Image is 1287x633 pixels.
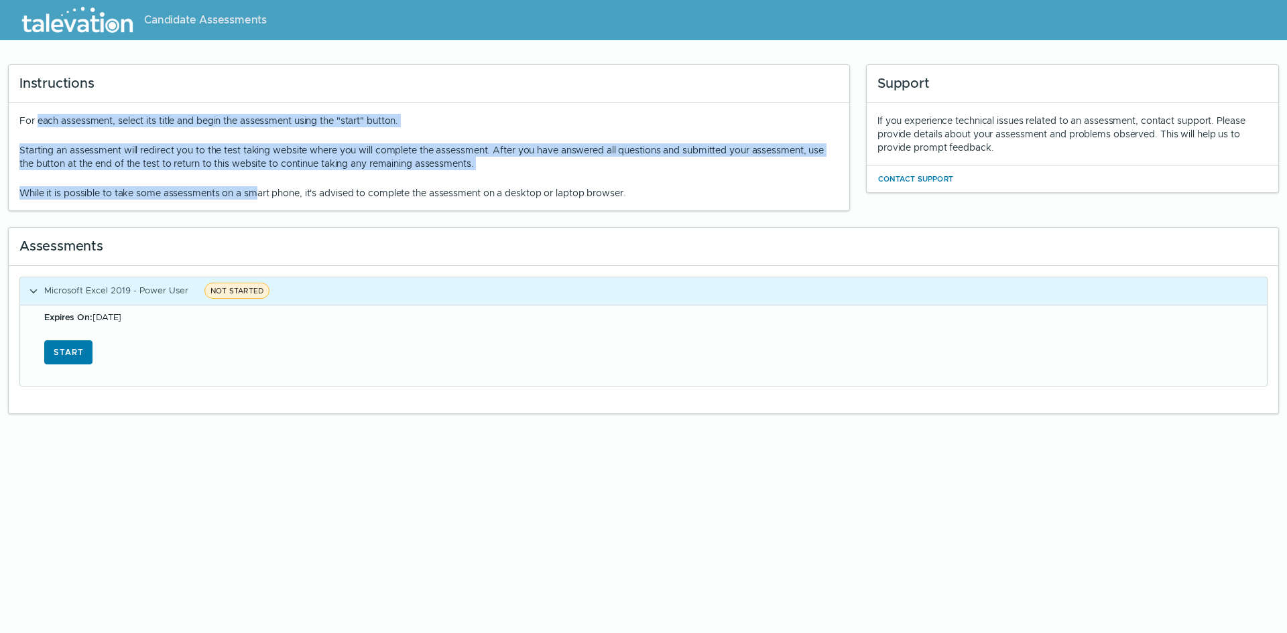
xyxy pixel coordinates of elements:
span: Microsoft Excel 2019 - Power User [44,285,188,296]
div: Instructions [9,65,849,103]
span: NOT STARTED [204,283,269,299]
button: Contact Support [877,171,954,187]
div: If you experience technical issues related to an assessment, contact support. Please provide deta... [877,114,1268,154]
span: Candidate Assessments [144,12,267,28]
b: Expires On: [44,311,93,323]
span: [DATE] [44,311,121,323]
p: While it is possible to take some assessments on a smart phone, it's advised to complete the asse... [19,186,839,200]
div: Assessments [9,228,1278,266]
button: Microsoft Excel 2019 - Power UserNOT STARTED [20,277,1267,305]
img: Talevation_Logo_Transparent_white.png [16,3,139,37]
div: Support [867,65,1278,103]
div: For each assessment, select its title and begin the assessment using the "start" button. [19,114,839,200]
div: Microsoft Excel 2019 - Power UserNOT STARTED [19,305,1268,386]
p: Starting an assessment will redirect you to the test taking website where you will complete the a... [19,143,839,170]
span: Help [68,11,88,21]
button: Start [44,340,93,364]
